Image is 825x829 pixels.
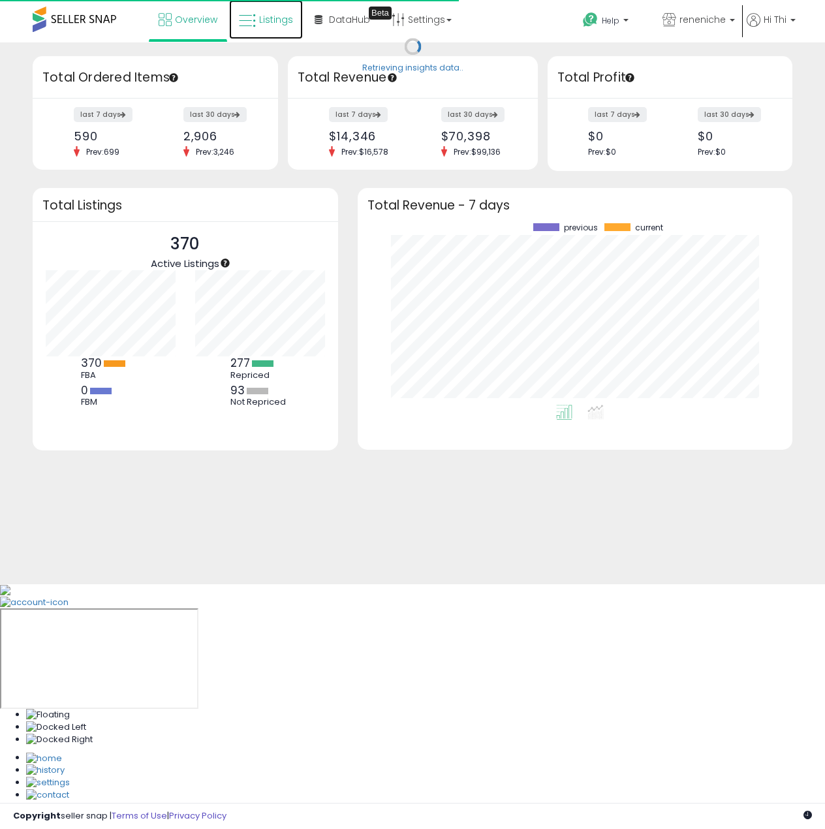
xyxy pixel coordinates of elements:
[635,223,663,232] span: current
[42,200,328,210] h3: Total Listings
[557,69,783,87] h3: Total Profit
[679,13,726,26] span: reneniche
[183,107,247,122] label: last 30 days
[219,257,231,269] div: Tooltip anchor
[329,129,403,143] div: $14,346
[588,129,660,143] div: $0
[362,63,463,74] div: Retrieving insights data..
[26,764,65,777] img: History
[26,709,70,721] img: Floating
[81,397,140,407] div: FBM
[230,397,289,407] div: Not Repriced
[230,355,250,371] b: 277
[582,12,599,28] i: Get Help
[369,7,392,20] div: Tooltip anchor
[329,107,388,122] label: last 7 days
[175,13,217,26] span: Overview
[230,383,245,398] b: 93
[764,13,786,26] span: Hi Thi
[698,146,726,157] span: Prev: $0
[26,734,93,746] img: Docked Right
[298,69,528,87] h3: Total Revenue
[74,129,146,143] div: 590
[367,200,783,210] h3: Total Revenue - 7 days
[26,777,70,789] img: Settings
[698,107,761,122] label: last 30 days
[564,223,598,232] span: previous
[335,146,395,157] span: Prev: $16,578
[441,107,505,122] label: last 30 days
[588,146,616,157] span: Prev: $0
[81,355,102,371] b: 370
[189,146,241,157] span: Prev: 3,246
[74,107,132,122] label: last 7 days
[26,721,86,734] img: Docked Left
[26,789,69,802] img: Contact
[42,69,268,87] h3: Total Ordered Items
[230,370,289,381] div: Repriced
[698,129,770,143] div: $0
[81,383,88,398] b: 0
[441,129,515,143] div: $70,398
[329,13,370,26] span: DataHub
[151,257,219,270] span: Active Listings
[81,370,140,381] div: FBA
[588,107,647,122] label: last 7 days
[26,753,62,765] img: Home
[747,13,796,42] a: Hi Thi
[572,2,651,42] a: Help
[259,13,293,26] span: Listings
[447,146,507,157] span: Prev: $99,136
[183,129,255,143] div: 2,906
[624,72,636,84] div: Tooltip anchor
[80,146,126,157] span: Prev: 699
[386,72,398,84] div: Tooltip anchor
[168,72,179,84] div: Tooltip anchor
[151,232,219,257] p: 370
[602,15,619,26] span: Help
